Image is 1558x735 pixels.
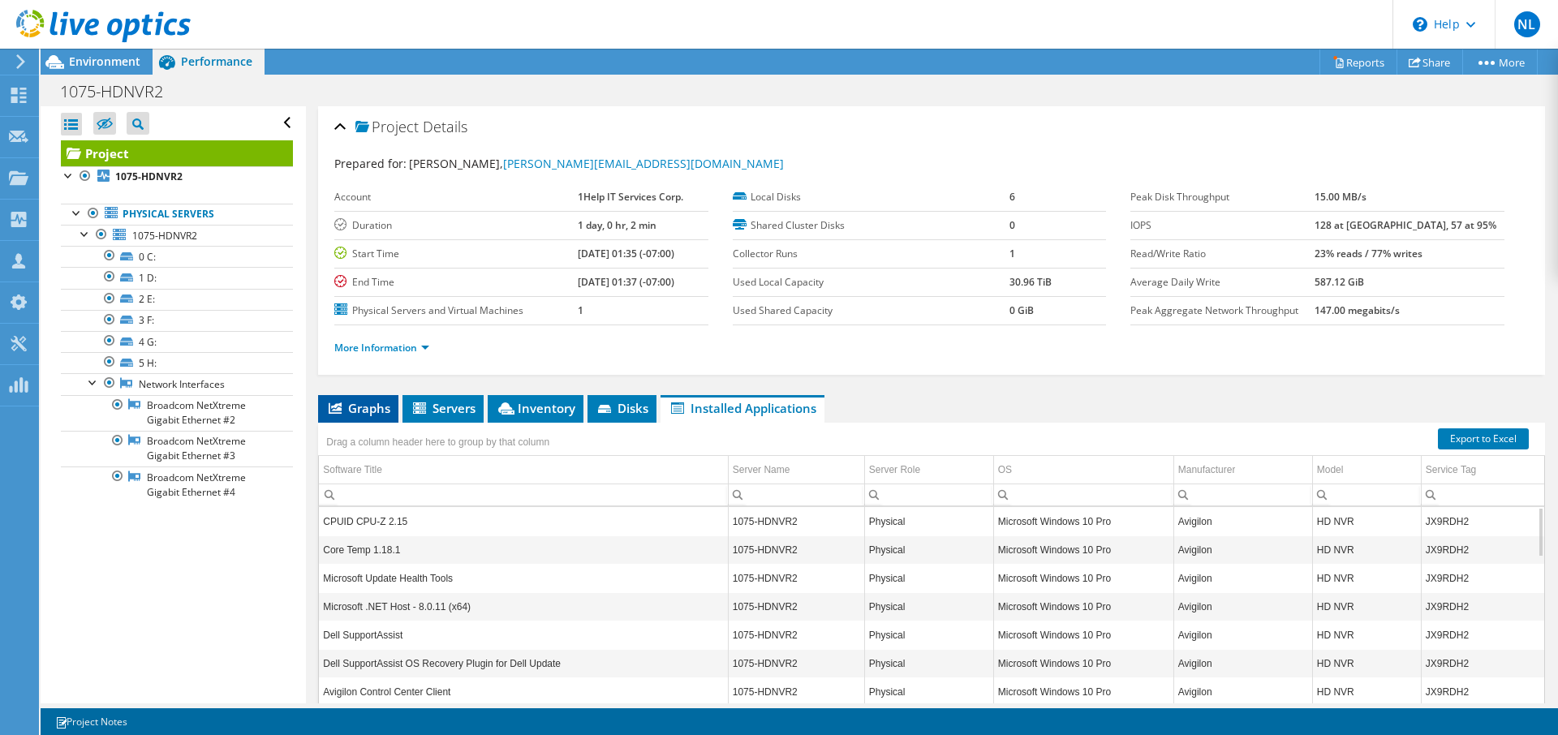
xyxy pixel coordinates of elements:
[993,507,1173,535] td: Column OS, Value Microsoft Windows 10 Pro
[1130,189,1315,205] label: Peak Disk Throughput
[423,117,467,136] span: Details
[334,274,578,290] label: End Time
[1173,564,1312,592] td: Column Manufacturer, Value Avigilon
[1173,621,1312,649] td: Column Manufacturer, Value Avigilon
[61,373,293,394] a: Network Interfaces
[669,400,816,416] span: Installed Applications
[1462,49,1538,75] a: More
[733,189,1009,205] label: Local Disks
[728,649,864,677] td: Column Server Name, Value 1075-HDNVR2
[1312,507,1421,535] td: Column Model, Value HD NVR
[733,303,1009,319] label: Used Shared Capacity
[61,204,293,225] a: Physical Servers
[503,156,784,171] a: [PERSON_NAME][EMAIL_ADDRESS][DOMAIN_NAME]
[1315,218,1496,232] b: 128 at [GEOGRAPHIC_DATA], 57 at 95%
[61,140,293,166] a: Project
[1421,456,1549,484] td: Service Tag Column
[993,649,1173,677] td: Column OS, Value Microsoft Windows 10 Pro
[993,484,1173,505] td: Column OS, Filter cell
[132,229,197,243] span: 1075-HDNVR2
[728,621,864,649] td: Column Server Name, Value 1075-HDNVR2
[44,711,139,732] a: Project Notes
[993,621,1173,649] td: Column OS, Value Microsoft Windows 10 Pro
[61,395,293,431] a: Broadcom NetXtreme Gigabit Ethernet #2
[993,592,1173,621] td: Column OS, Value Microsoft Windows 10 Pro
[319,456,728,484] td: Software Title Column
[319,535,728,564] td: Column Software Title, Value Core Temp 1.18.1
[1315,247,1422,260] b: 23% reads / 77% writes
[319,507,728,535] td: Column Software Title, Value CPUID CPU-Z 2.15
[728,564,864,592] td: Column Server Name, Value 1075-HDNVR2
[326,400,390,416] span: Graphs
[334,189,578,205] label: Account
[1173,484,1312,505] td: Column Manufacturer, Filter cell
[864,535,993,564] td: Column Server Role, Value Physical
[1421,564,1549,592] td: Column Service Tag, Value JX9RDH2
[61,225,293,246] a: 1075-HDNVR2
[319,484,728,505] td: Column Software Title, Filter cell
[319,621,728,649] td: Column Software Title, Value Dell SupportAssist
[578,190,683,204] b: 1Help IT Services Corp.
[1130,246,1315,262] label: Read/Write Ratio
[864,507,993,535] td: Column Server Role, Value Physical
[1315,190,1366,204] b: 15.00 MB/s
[334,246,578,262] label: Start Time
[864,456,993,484] td: Server Role Column
[1312,592,1421,621] td: Column Model, Value HD NVR
[1421,649,1549,677] td: Column Service Tag, Value JX9RDH2
[1514,11,1540,37] span: NL
[319,677,728,706] td: Column Software Title, Value Avigilon Control Center Client
[864,564,993,592] td: Column Server Role, Value Physical
[1312,456,1421,484] td: Model Column
[319,649,728,677] td: Column Software Title, Value Dell SupportAssist OS Recovery Plugin for Dell Update
[993,456,1173,484] td: OS Column
[1421,677,1549,706] td: Column Service Tag, Value JX9RDH2
[53,83,188,101] h1: 1075-HDNVR2
[411,400,476,416] span: Servers
[1173,456,1312,484] td: Manufacturer Column
[61,331,293,352] a: 4 G:
[578,275,674,289] b: [DATE] 01:37 (-07:00)
[1173,592,1312,621] td: Column Manufacturer, Value Avigilon
[728,456,864,484] td: Server Name Column
[728,484,864,505] td: Column Server Name, Filter cell
[1009,190,1015,204] b: 6
[733,217,1009,234] label: Shared Cluster Disks
[1312,677,1421,706] td: Column Model, Value HD NVR
[993,677,1173,706] td: Column OS, Value Microsoft Windows 10 Pro
[334,341,429,355] a: More Information
[1130,303,1315,319] label: Peak Aggregate Network Throughput
[1319,49,1397,75] a: Reports
[355,119,419,135] span: Project
[869,460,920,479] div: Server Role
[1173,677,1312,706] td: Column Manufacturer, Value Avigilon
[1178,460,1236,479] div: Manufacturer
[409,156,784,171] span: [PERSON_NAME],
[864,592,993,621] td: Column Server Role, Value Physical
[319,592,728,621] td: Column Software Title, Value Microsoft .NET Host - 8.0.11 (x64)
[728,535,864,564] td: Column Server Name, Value 1075-HDNVR2
[728,507,864,535] td: Column Server Name, Value 1075-HDNVR2
[319,564,728,592] td: Column Software Title, Value Microsoft Update Health Tools
[1009,218,1015,232] b: 0
[1397,49,1463,75] a: Share
[728,677,864,706] td: Column Server Name, Value 1075-HDNVR2
[1317,460,1344,479] div: Model
[323,460,382,479] div: Software Title
[596,400,648,416] span: Disks
[578,247,674,260] b: [DATE] 01:35 (-07:00)
[1438,428,1529,449] a: Export to Excel
[61,352,293,373] a: 5 H:
[1421,621,1549,649] td: Column Service Tag, Value JX9RDH2
[334,156,407,171] label: Prepared for:
[1173,649,1312,677] td: Column Manufacturer, Value Avigilon
[864,649,993,677] td: Column Server Role, Value Physical
[578,218,656,232] b: 1 day, 0 hr, 2 min
[733,460,790,479] div: Server Name
[61,289,293,310] a: 2 E:
[1312,535,1421,564] td: Column Model, Value HD NVR
[1315,275,1364,289] b: 587.12 GiB
[334,217,578,234] label: Duration
[1421,484,1549,505] td: Column Service Tag, Filter cell
[1421,535,1549,564] td: Column Service Tag, Value JX9RDH2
